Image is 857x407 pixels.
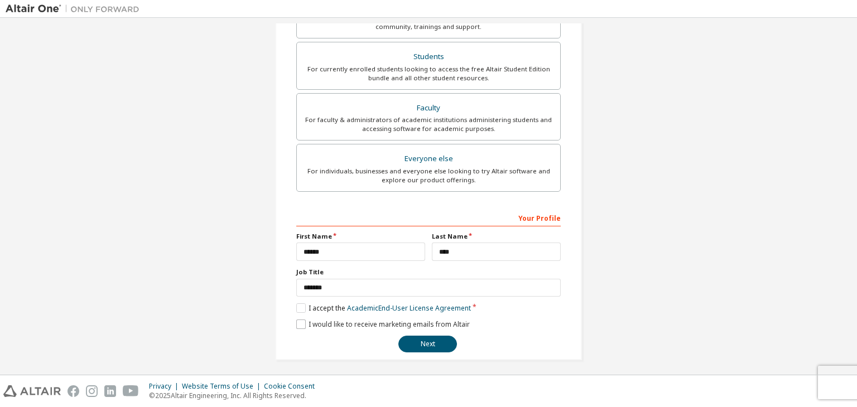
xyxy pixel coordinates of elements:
label: First Name [296,232,425,241]
div: Everyone else [304,151,553,167]
div: Faculty [304,100,553,116]
img: facebook.svg [68,385,79,397]
img: Altair One [6,3,145,14]
label: I accept the [296,303,471,313]
a: Academic End-User License Agreement [347,303,471,313]
label: Job Title [296,268,561,277]
div: Students [304,49,553,65]
img: instagram.svg [86,385,98,397]
p: © 2025 Altair Engineering, Inc. All Rights Reserved. [149,391,321,400]
img: altair_logo.svg [3,385,61,397]
div: For faculty & administrators of academic institutions administering students and accessing softwa... [304,115,553,133]
div: Cookie Consent [264,382,321,391]
img: linkedin.svg [104,385,116,397]
label: I would like to receive marketing emails from Altair [296,319,470,329]
div: Your Profile [296,209,561,226]
button: Next [398,336,457,352]
img: youtube.svg [123,385,139,397]
div: Privacy [149,382,182,391]
div: For currently enrolled students looking to access the free Altair Student Edition bundle and all ... [304,65,553,83]
label: Last Name [432,232,561,241]
div: For individuals, businesses and everyone else looking to try Altair software and explore our prod... [304,167,553,185]
div: Website Terms of Use [182,382,264,391]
